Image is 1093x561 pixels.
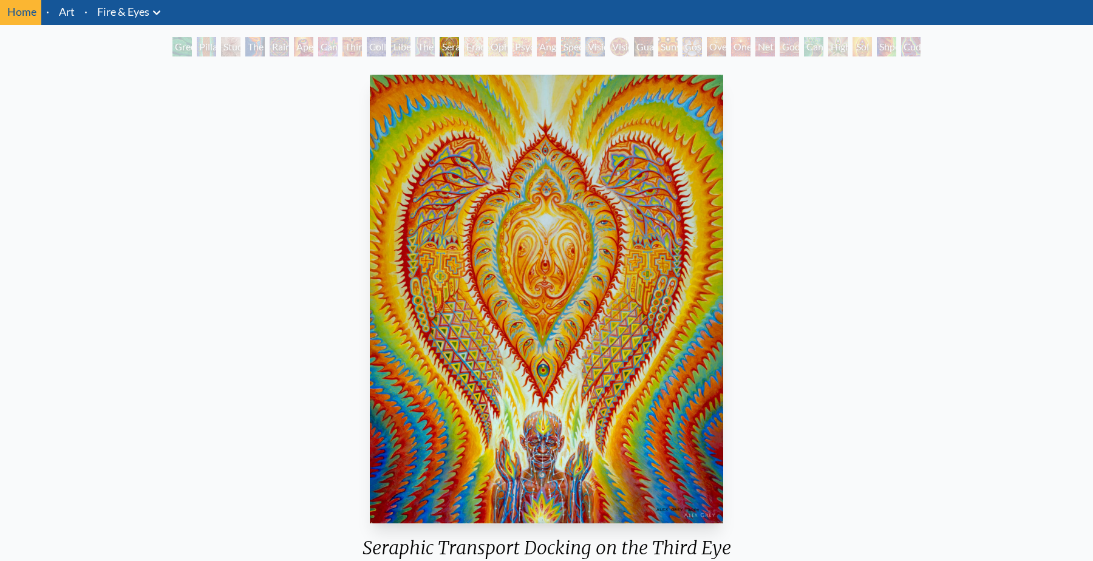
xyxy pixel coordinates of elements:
[488,37,508,56] div: Ophanic Eyelash
[707,37,726,56] div: Oversoul
[804,37,823,56] div: Cannafist
[245,37,265,56] div: The Torch
[415,37,435,56] div: The Seer
[780,37,799,56] div: Godself
[440,37,459,56] div: Seraphic Transport Docking on the Third Eye
[610,37,629,56] div: Vision [PERSON_NAME]
[221,37,240,56] div: Study for the Great Turn
[634,37,653,56] div: Guardian of Infinite Vision
[370,75,723,523] img: Seraphic-Transport-Docking-on-the-Third-Eye-2004-Alex-Grey-watermarked.jpg
[7,5,36,18] a: Home
[464,37,483,56] div: Fractal Eyes
[901,37,921,56] div: Cuddle
[197,37,216,56] div: Pillar of Awareness
[828,37,848,56] div: Higher Vision
[294,37,313,56] div: Aperture
[683,37,702,56] div: Cosmic Elf
[97,3,149,20] a: Fire & Eyes
[537,37,556,56] div: Angel Skin
[585,37,605,56] div: Vision Crystal
[367,37,386,56] div: Collective Vision
[318,37,338,56] div: Cannabis Sutra
[561,37,581,56] div: Spectral Lotus
[658,37,678,56] div: Sunyata
[755,37,775,56] div: Net of Being
[512,37,532,56] div: Psychomicrograph of a Fractal Paisley Cherub Feather Tip
[342,37,362,56] div: Third Eye Tears of Joy
[877,37,896,56] div: Shpongled
[853,37,872,56] div: Sol Invictus
[270,37,289,56] div: Rainbow Eye Ripple
[731,37,751,56] div: One
[172,37,192,56] div: Green Hand
[59,3,75,20] a: Art
[391,37,410,56] div: Liberation Through Seeing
